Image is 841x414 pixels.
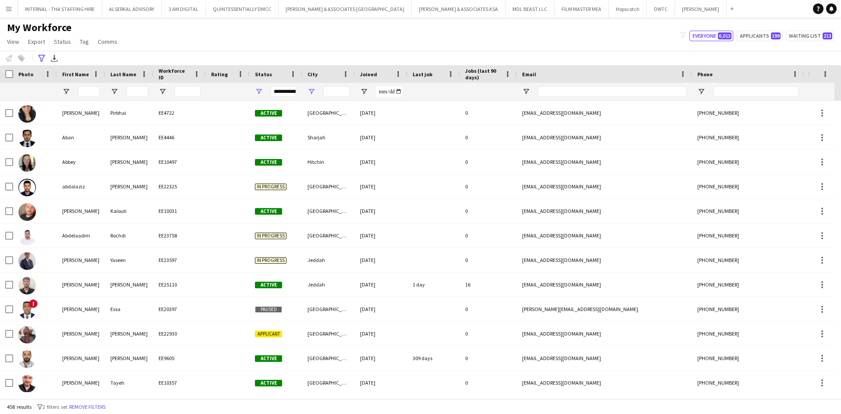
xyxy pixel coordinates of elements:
[255,134,282,141] span: Active
[302,322,355,346] div: [GEOGRAPHIC_DATA]
[609,0,647,18] button: Hopscotch
[18,105,36,123] img: Aalia Pirbhai
[460,174,517,198] div: 0
[355,346,407,370] div: [DATE]
[255,380,282,386] span: Active
[376,86,402,97] input: Joined Filter Input
[18,252,36,270] img: Abdelaziz Yaseen
[255,257,286,264] span: In progress
[460,371,517,395] div: 0
[460,223,517,248] div: 0
[355,272,407,297] div: [DATE]
[713,86,799,97] input: Phone Filter Input
[67,402,107,412] button: Remove filters
[62,88,70,96] button: Open Filter Menu
[159,67,190,81] span: Workforce ID
[18,154,36,172] img: Abbey Bloxham
[255,110,282,117] span: Active
[105,150,153,174] div: [PERSON_NAME]
[355,199,407,223] div: [DATE]
[692,371,804,395] div: [PHONE_NUMBER]
[7,38,19,46] span: View
[105,125,153,149] div: [PERSON_NAME]
[460,248,517,272] div: 0
[57,199,105,223] div: [PERSON_NAME]
[105,101,153,125] div: Pirbhai
[255,306,282,313] span: Paused
[355,248,407,272] div: [DATE]
[18,301,36,319] img: Abdelrahman Essa
[460,199,517,223] div: 0
[413,71,432,78] span: Last job
[57,272,105,297] div: [PERSON_NAME]
[153,223,206,248] div: EE23758
[355,125,407,149] div: [DATE]
[49,53,60,64] app-action-btn: Export XLSX
[153,125,206,149] div: EE4446
[57,101,105,125] div: [PERSON_NAME]
[153,174,206,198] div: EE22325
[18,277,36,294] img: Abdelhafez Al hussein
[692,223,804,248] div: [PHONE_NUMBER]
[153,297,206,321] div: EE20397
[692,101,804,125] div: [PHONE_NUMBER]
[57,174,105,198] div: abdalaziz
[57,125,105,149] div: Aban
[105,223,153,248] div: Rochdi
[517,199,692,223] div: [EMAIL_ADDRESS][DOMAIN_NAME]
[355,223,407,248] div: [DATE]
[689,31,733,41] button: Everyone6,013
[517,101,692,125] div: [EMAIL_ADDRESS][DOMAIN_NAME]
[307,71,318,78] span: City
[460,297,517,321] div: 0
[153,150,206,174] div: EE10497
[307,88,315,96] button: Open Filter Menu
[355,322,407,346] div: [DATE]
[697,88,705,96] button: Open Filter Menu
[159,88,166,96] button: Open Filter Menu
[255,355,282,362] span: Active
[517,223,692,248] div: [EMAIL_ADDRESS][DOMAIN_NAME]
[110,71,136,78] span: Last Name
[517,297,692,321] div: [PERSON_NAME][EMAIL_ADDRESS][DOMAIN_NAME]
[255,184,286,190] span: In progress
[94,36,121,47] a: Comms
[174,86,201,97] input: Workforce ID Filter Input
[211,71,228,78] span: Rating
[692,174,804,198] div: [PHONE_NUMBER]
[255,88,263,96] button: Open Filter Menu
[110,88,118,96] button: Open Filter Menu
[647,0,675,18] button: DWTC
[255,331,282,337] span: Applicant
[675,0,727,18] button: [PERSON_NAME]
[692,322,804,346] div: [PHONE_NUMBER]
[4,36,23,47] a: View
[407,272,460,297] div: 1 day
[98,38,117,46] span: Comms
[62,71,89,78] span: First Name
[153,371,206,395] div: EE10357
[692,297,804,321] div: [PHONE_NUMBER]
[360,88,368,96] button: Open Filter Menu
[355,150,407,174] div: [DATE]
[80,38,89,46] span: Tag
[737,31,782,41] button: Applicants199
[18,228,36,245] img: Abdelaadim Rochdi
[412,0,505,18] button: [PERSON_NAME] & ASSOCIATES KSA
[465,67,501,81] span: Jobs (last 90 days)
[522,88,530,96] button: Open Filter Menu
[302,150,355,174] div: Hitchin
[771,32,781,39] span: 199
[18,71,33,78] span: Photo
[153,272,206,297] div: EE25110
[78,86,100,97] input: First Name Filter Input
[7,21,71,34] span: My Workforce
[255,71,272,78] span: Status
[57,150,105,174] div: Abbey
[302,125,355,149] div: Sharjah
[360,71,377,78] span: Joined
[517,371,692,395] div: [EMAIL_ADDRESS][DOMAIN_NAME]
[302,199,355,223] div: [GEOGRAPHIC_DATA]
[76,36,92,47] a: Tag
[42,403,67,410] span: 2 filters set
